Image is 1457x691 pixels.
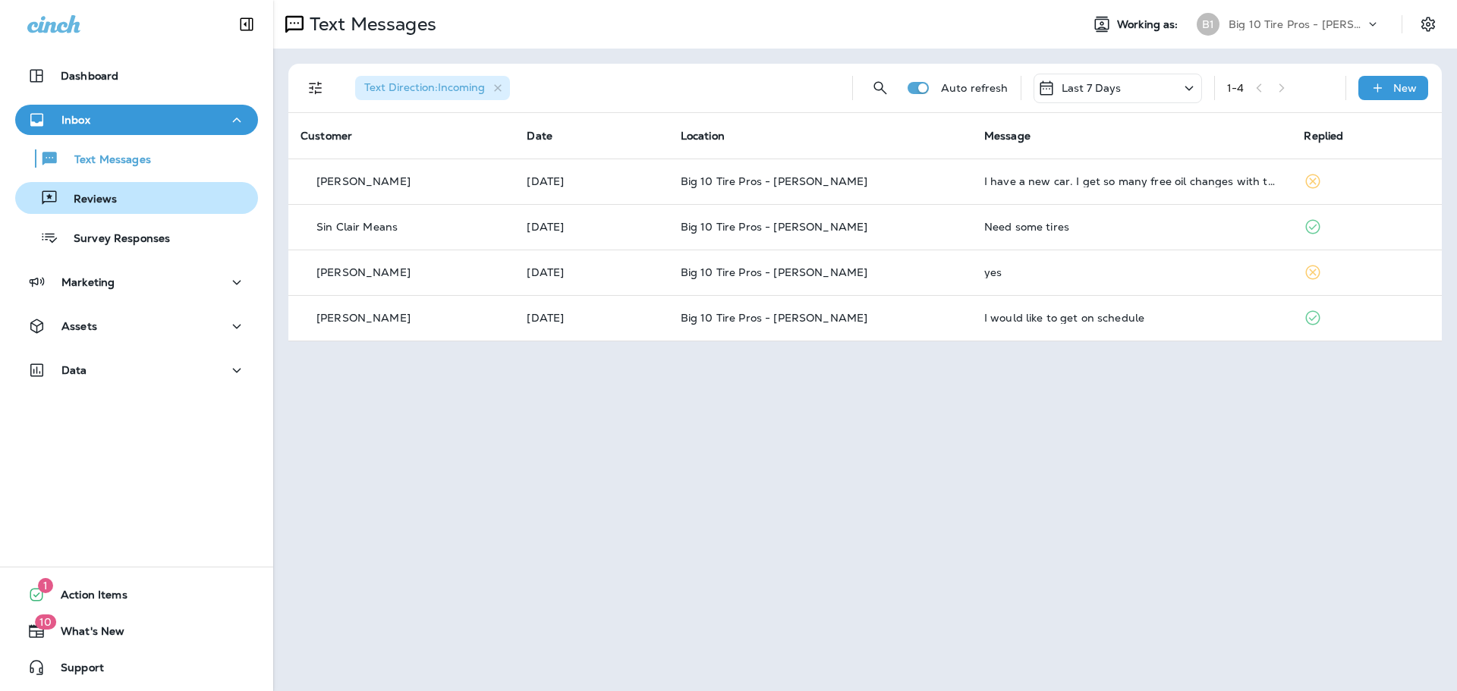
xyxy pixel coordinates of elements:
[316,175,411,187] p: [PERSON_NAME]
[35,614,56,630] span: 10
[15,61,258,91] button: Dashboard
[984,129,1031,143] span: Message
[15,267,258,297] button: Marketing
[1415,11,1442,38] button: Settings
[1117,18,1182,31] span: Working as:
[355,76,510,100] div: Text Direction:Incoming
[61,320,97,332] p: Assets
[1229,18,1365,30] p: Big 10 Tire Pros - [PERSON_NAME]
[304,13,436,36] p: Text Messages
[61,114,90,126] p: Inbox
[1197,13,1219,36] div: B1
[301,129,352,143] span: Customer
[984,175,1280,187] div: I have a new car. I get so many free oil changes with the number of miles on my car
[681,174,867,188] span: Big 10 Tire Pros - [PERSON_NAME]
[527,175,656,187] p: Sep 28, 2025 10:28 AM
[1393,82,1417,94] p: New
[681,129,725,143] span: Location
[527,266,656,278] p: Sep 23, 2025 09:58 AM
[15,616,258,646] button: 10What's New
[15,105,258,135] button: Inbox
[15,221,258,253] button: Survey Responses
[15,143,258,174] button: Text Messages
[316,312,411,324] p: [PERSON_NAME]
[58,232,170,247] p: Survey Responses
[15,355,258,385] button: Data
[527,312,656,324] p: Sep 23, 2025 09:16 AM
[15,579,258,610] button: 1Action Items
[984,312,1280,324] div: I would like to get on schedule
[1304,129,1343,143] span: Replied
[58,193,117,207] p: Reviews
[61,276,115,288] p: Marketing
[527,129,552,143] span: Date
[984,221,1280,233] div: Need some tires
[681,265,867,279] span: Big 10 Tire Pros - [PERSON_NAME]
[61,364,87,376] p: Data
[15,311,258,341] button: Assets
[225,9,268,39] button: Collapse Sidebar
[46,589,127,607] span: Action Items
[1227,82,1244,94] div: 1 - 4
[681,220,867,234] span: Big 10 Tire Pros - [PERSON_NAME]
[527,221,656,233] p: Sep 24, 2025 10:39 AM
[1062,82,1122,94] p: Last 7 Days
[681,311,867,325] span: Big 10 Tire Pros - [PERSON_NAME]
[61,70,118,82] p: Dashboard
[301,73,331,103] button: Filters
[59,153,151,168] p: Text Messages
[46,661,104,680] span: Support
[46,625,124,643] span: What's New
[15,652,258,683] button: Support
[984,266,1280,278] div: yes
[316,221,398,233] p: Sin Clair Means
[364,80,485,94] span: Text Direction : Incoming
[941,82,1009,94] p: Auto refresh
[15,182,258,214] button: Reviews
[38,578,53,593] span: 1
[865,73,895,103] button: Search Messages
[316,266,411,278] p: [PERSON_NAME]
